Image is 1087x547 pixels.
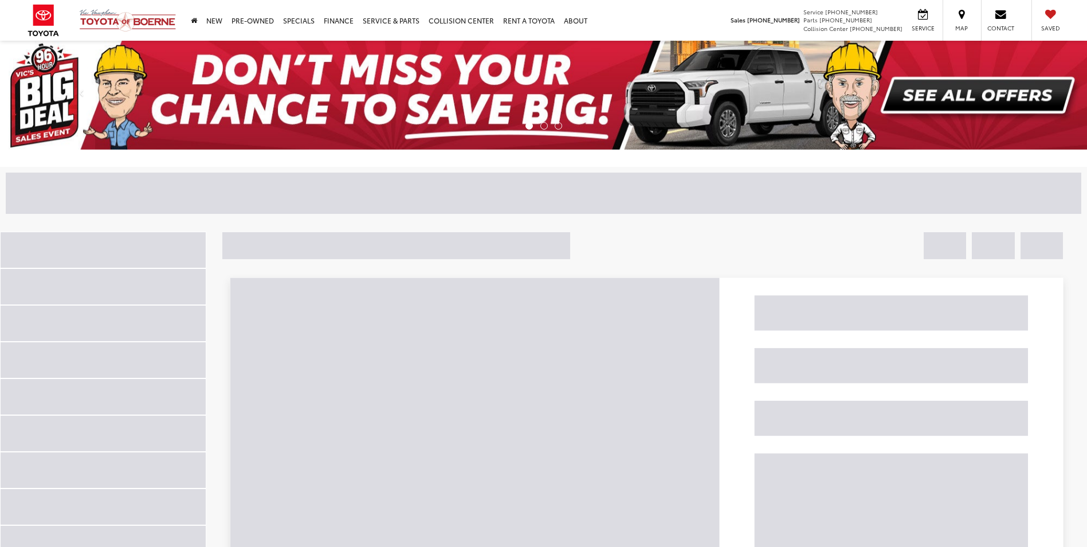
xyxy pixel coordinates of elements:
span: Service [803,7,823,16]
span: [PHONE_NUMBER] [825,7,878,16]
span: Sales [731,15,745,24]
span: [PHONE_NUMBER] [850,24,902,33]
img: Vic Vaughan Toyota of Boerne [79,9,176,32]
span: Contact [987,24,1014,32]
span: [PHONE_NUMBER] [747,15,800,24]
span: Collision Center [803,24,848,33]
span: Service [910,24,936,32]
span: [PHONE_NUMBER] [819,15,872,24]
span: Parts [803,15,818,24]
span: Map [949,24,974,32]
span: Saved [1038,24,1063,32]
